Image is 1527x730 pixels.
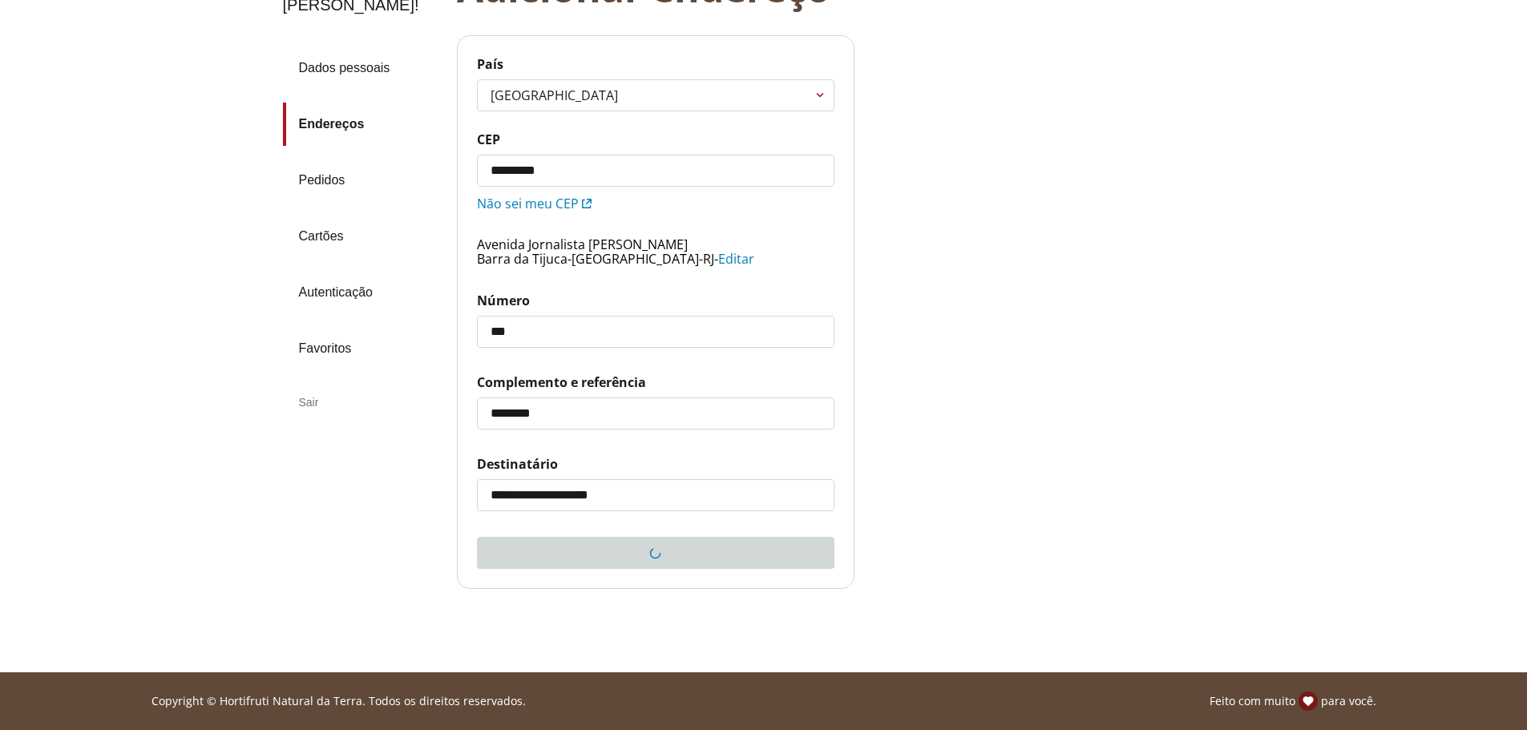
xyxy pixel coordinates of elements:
span: Número [477,292,834,309]
a: Autenticação [283,271,444,314]
p: Feito com muito para você. [1210,692,1376,711]
a: Endereços [283,103,444,146]
span: - [568,250,572,268]
a: Favoritos [283,327,444,370]
span: - [699,250,703,268]
span: Complemento e referência [477,373,834,391]
input: CEP [478,155,834,186]
div: Linha de sessão [6,692,1521,711]
input: Número [478,317,834,347]
a: Dados pessoais [283,46,444,90]
img: amor [1299,692,1318,711]
div: Sair [283,383,444,421]
span: Editar [718,250,754,268]
a: Cartões [283,215,444,258]
span: [GEOGRAPHIC_DATA] [572,250,699,268]
span: - [714,250,718,268]
span: RJ [703,250,714,268]
span: Avenida Jornalista [PERSON_NAME] [477,236,688,253]
p: Copyright © Hortifruti Natural da Terra. Todos os direitos reservados. [151,693,526,709]
input: Destinatário [478,480,834,510]
span: País [477,55,834,73]
span: CEP [477,131,834,148]
a: Pedidos [283,159,444,202]
span: Barra da Tijuca [477,250,568,268]
input: Complemento e referência [478,398,834,429]
a: Não sei meu CEP [477,195,592,212]
span: Destinatário [477,455,834,473]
